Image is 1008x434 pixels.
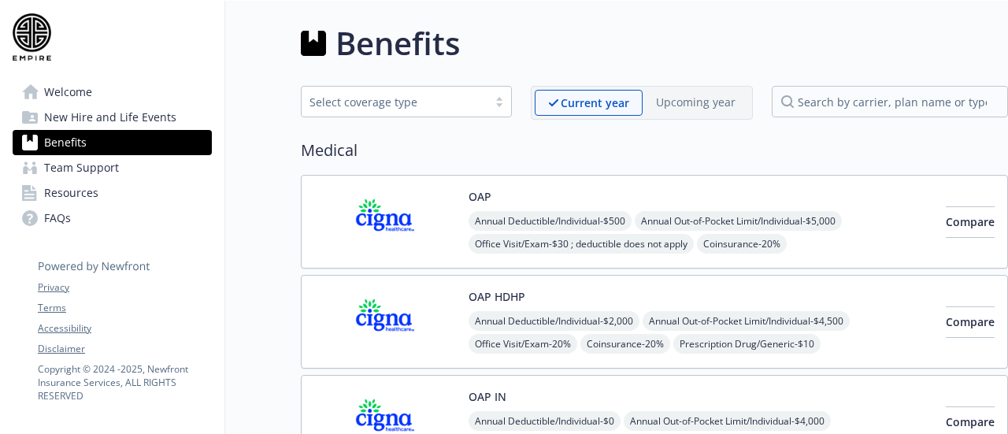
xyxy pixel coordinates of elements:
span: Benefits [44,130,87,155]
h1: Benefits [335,20,460,67]
span: Coinsurance - 20% [697,234,787,254]
a: Terms [38,301,211,315]
span: Compare [946,314,995,329]
span: Annual Out-of-Pocket Limit/Individual - $5,000 [635,211,842,231]
span: Coinsurance - 20% [580,334,670,354]
a: Resources [13,180,212,206]
img: CIGNA carrier logo [314,288,456,355]
span: Annual Deductible/Individual - $0 [469,411,621,431]
p: Upcoming year [656,94,736,110]
a: Privacy [38,280,211,295]
span: FAQs [44,206,71,231]
span: Office Visit/Exam - $30 ; deductible does not apply [469,234,694,254]
input: search by carrier, plan name or type [772,86,1008,117]
a: New Hire and Life Events [13,105,212,130]
a: FAQs [13,206,212,231]
p: Copyright © 2024 - 2025 , Newfront Insurance Services, ALL RIGHTS RESERVED [38,362,211,402]
span: Annual Out-of-Pocket Limit/Individual - $4,000 [624,411,831,431]
span: Welcome [44,80,92,105]
span: Prescription Drug/Generic - $10 [673,334,821,354]
span: Resources [44,180,98,206]
span: Annual Out-of-Pocket Limit/Individual - $4,500 [643,311,850,331]
span: Office Visit/Exam - 20% [469,334,577,354]
button: OAP [469,188,491,205]
div: Select coverage type [309,94,480,110]
span: Compare [946,214,995,229]
span: Team Support [44,155,119,180]
a: Benefits [13,130,212,155]
p: Current year [561,95,629,111]
button: Compare [946,206,995,238]
a: Team Support [13,155,212,180]
button: OAP IN [469,388,506,405]
span: Annual Deductible/Individual - $2,000 [469,311,639,331]
a: Disclaimer [38,342,211,356]
a: Welcome [13,80,212,105]
span: Compare [946,414,995,429]
span: Upcoming year [643,90,749,116]
h2: Medical [301,139,1008,162]
span: New Hire and Life Events [44,105,176,130]
img: CIGNA carrier logo [314,188,456,255]
button: Compare [946,306,995,338]
a: Accessibility [38,321,211,336]
button: OAP HDHP [469,288,525,305]
span: Annual Deductible/Individual - $500 [469,211,632,231]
